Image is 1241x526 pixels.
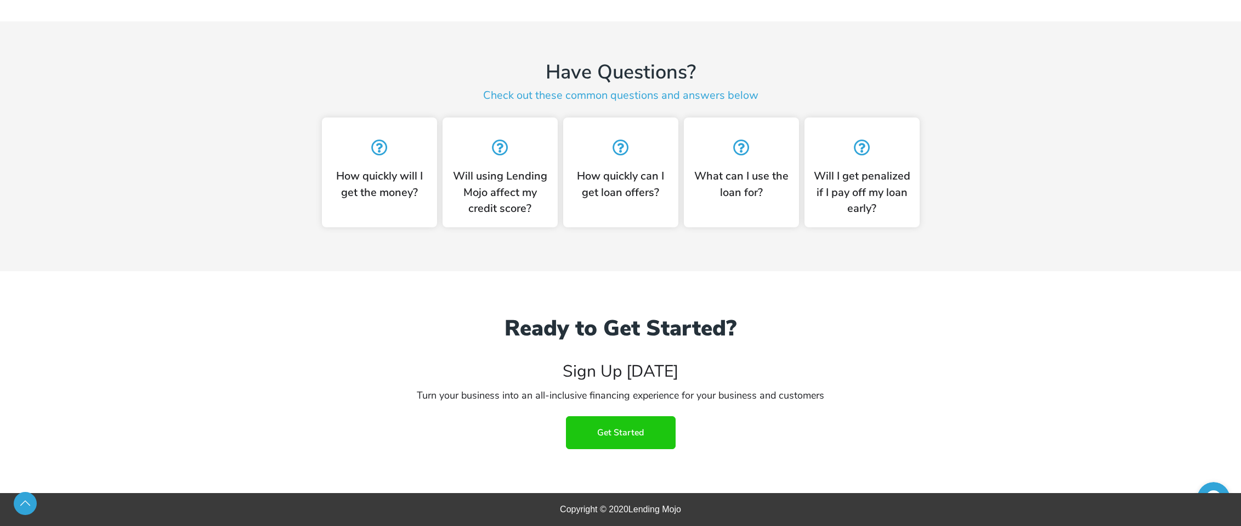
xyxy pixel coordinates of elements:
[571,168,670,200] h2: How quickly can I get loan offers?
[597,428,644,438] span: Get Started
[330,168,429,200] h2: How quickly will I get the money?
[628,505,681,514] span: Lending Mojo
[292,501,950,518] div: Copyright © 2020
[451,168,549,217] h2: Will using Lending Mojo affect my credit score?
[303,385,939,405] h3: Turn your business into an all-inclusive financing experience for your business and customers
[692,168,791,200] h2: What can I use the loan for?
[330,85,911,107] h3: Check out these common questions and answers below
[566,416,676,449] a: Get Started
[303,363,939,380] h4: Sign Up [DATE]
[813,168,911,217] h2: Will I get penalized if I pay off my loan early?
[1197,482,1230,515] iframe: chat widget
[330,60,911,85] h3: Have Questions?
[303,315,939,342] h2: Ready to Get Started?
